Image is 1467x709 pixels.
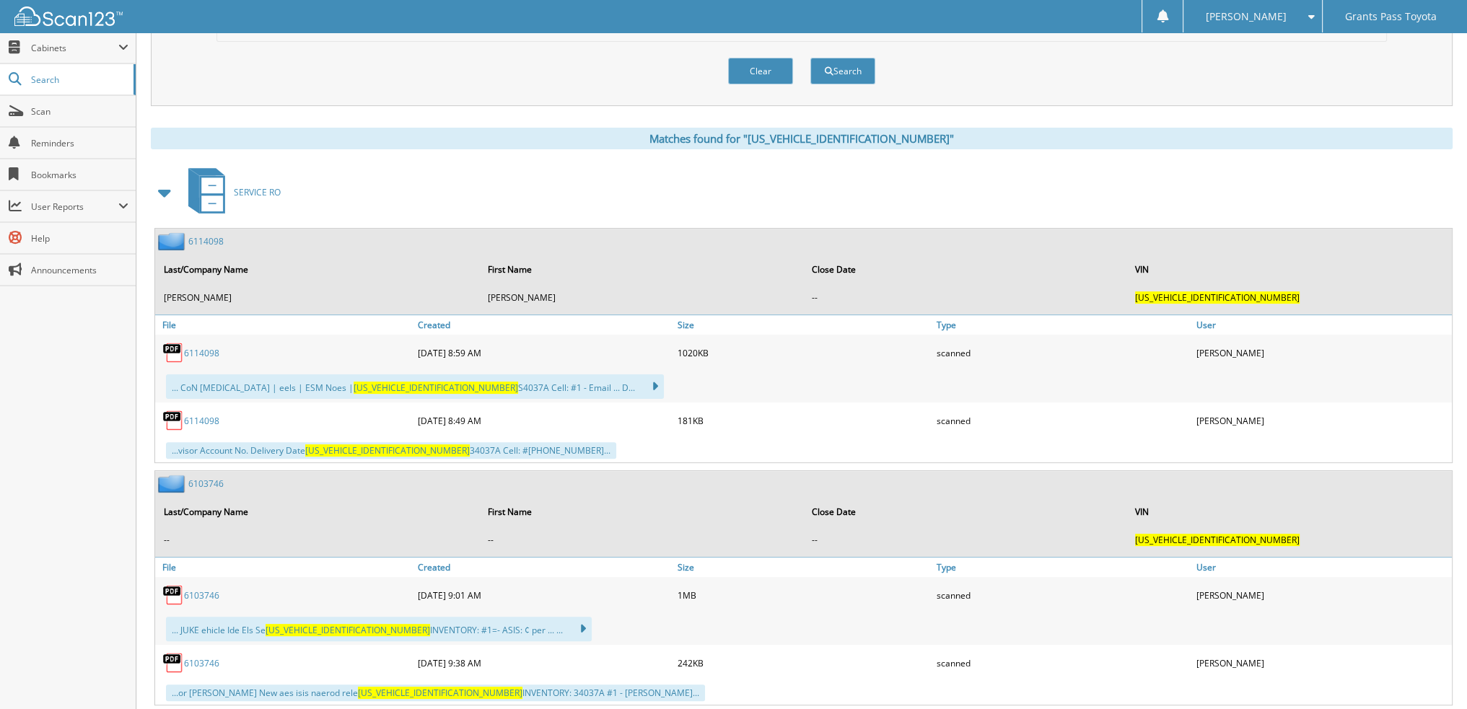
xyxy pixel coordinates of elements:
[31,201,118,213] span: User Reports
[358,687,522,699] span: [US_VEHICLE_IDENTIFICATION_NUMBER]
[805,255,1127,284] th: Close Date
[31,105,128,118] span: Scan
[158,475,188,493] img: folder2.png
[1128,497,1450,527] th: VIN
[166,617,592,641] div: ... JUKE ehicle Ide Els Se INVENTORY: #1=- ASIS: ¢ per ... ...
[180,164,281,221] a: SERVICE RO
[1193,558,1452,577] a: User
[481,286,803,309] td: [PERSON_NAME]
[1193,648,1452,677] div: [PERSON_NAME]
[184,415,219,427] a: 6114098
[414,406,673,435] div: [DATE] 8:49 AM
[31,264,128,276] span: Announcements
[166,442,616,459] div: ...visor Account No. Delivery Date 34037A Cell: #[PHONE_NUMBER]...
[674,338,933,367] div: 1020KB
[933,581,1192,609] div: scanned
[481,255,803,284] th: First Name
[674,581,933,609] div: 1MB
[162,652,184,674] img: PDF.png
[188,235,224,247] a: 6114098
[1206,12,1287,21] span: [PERSON_NAME]
[674,648,933,677] div: 242KB
[184,589,219,602] a: 6103746
[1344,12,1436,21] span: Grants Pass Toyota
[234,186,281,198] span: SERVICE RO
[184,347,219,359] a: 6114098
[481,497,803,527] th: First Name
[151,128,1453,149] div: Matches found for "[US_VEHICLE_IDENTIFICATION_NUMBER]"
[1135,534,1300,546] span: [US_VEHICLE_IDENTIFICATION_NUMBER]
[155,558,414,577] a: File
[933,406,1192,435] div: scanned
[158,232,188,250] img: folder2.png
[31,74,126,86] span: Search
[933,558,1192,577] a: Type
[674,406,933,435] div: 181KB
[728,58,793,84] button: Clear
[184,657,219,669] a: 6103746
[933,648,1192,677] div: scanned
[1193,581,1452,609] div: [PERSON_NAME]
[674,315,933,335] a: Size
[31,137,128,149] span: Reminders
[674,558,933,577] a: Size
[1128,255,1450,284] th: VIN
[157,286,479,309] td: [PERSON_NAME]
[810,58,875,84] button: Search
[1193,406,1452,435] div: [PERSON_NAME]
[31,42,118,54] span: Cabinets
[166,374,664,399] div: ... CoN [MEDICAL_DATA] | eels | ESM Noes | S4037A Cell: #1 - Email ... D...
[155,315,414,335] a: File
[1193,338,1452,367] div: [PERSON_NAME]
[162,410,184,431] img: PDF.png
[354,382,518,394] span: [US_VEHICLE_IDENTIFICATION_NUMBER]
[157,497,479,527] th: Last/Company Name
[266,624,430,636] span: [US_VEHICLE_IDENTIFICATION_NUMBER]
[414,558,673,577] a: Created
[31,169,128,181] span: Bookmarks
[933,315,1192,335] a: Type
[414,581,673,609] div: [DATE] 9:01 AM
[933,338,1192,367] div: scanned
[414,315,673,335] a: Created
[14,6,123,26] img: scan123-logo-white.svg
[1135,291,1300,304] span: [US_VEHICLE_IDENTIFICATION_NUMBER]
[162,584,184,606] img: PDF.png
[414,338,673,367] div: [DATE] 8:59 AM
[481,528,803,552] td: --
[188,477,224,490] a: 6103746
[157,528,479,552] td: --
[805,528,1127,552] td: --
[1395,640,1467,709] iframe: Chat Widget
[162,342,184,364] img: PDF.png
[1193,315,1452,335] a: User
[414,648,673,677] div: [DATE] 9:38 AM
[31,232,128,245] span: Help
[805,286,1127,309] td: --
[305,444,470,457] span: [US_VEHICLE_IDENTIFICATION_NUMBER]
[157,255,479,284] th: Last/Company Name
[166,684,705,701] div: ...or [PERSON_NAME] New aes isis naerod rele INVENTORY: 34037A #1 - [PERSON_NAME]...
[805,497,1127,527] th: Close Date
